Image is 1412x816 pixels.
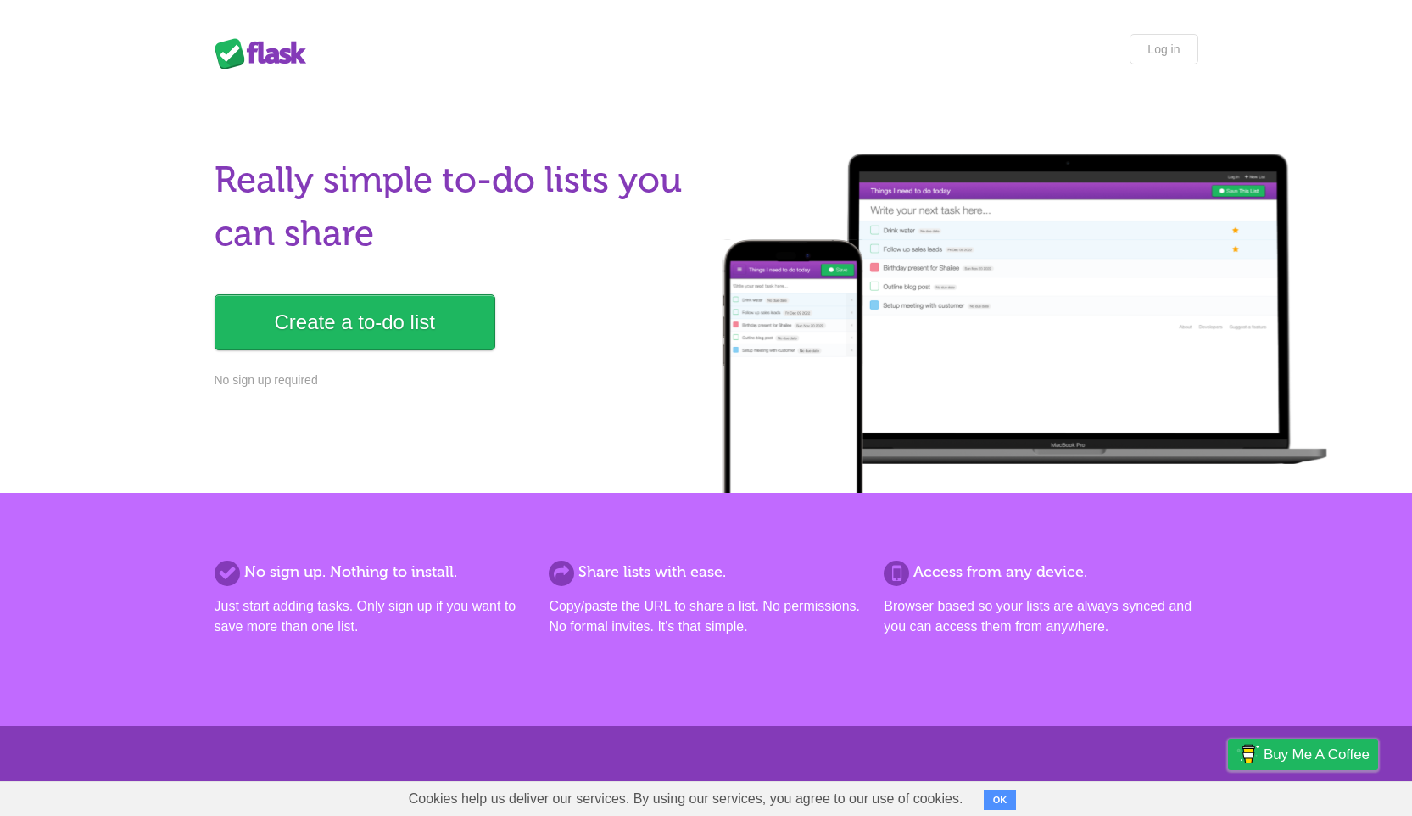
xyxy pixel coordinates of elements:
div: Flask Lists [215,38,316,69]
p: Just start adding tasks. Only sign up if you want to save more than one list. [215,596,528,637]
p: No sign up required [215,372,696,389]
span: Cookies help us deliver our services. By using our services, you agree to our use of cookies. [392,782,980,816]
p: Browser based so your lists are always synced and you can access them from anywhere. [884,596,1197,637]
a: Log in [1130,34,1197,64]
button: OK [984,790,1017,810]
a: Buy me a coffee [1228,739,1378,770]
span: Buy me a coffee [1264,740,1370,769]
h2: Access from any device. [884,561,1197,584]
img: Buy me a coffee [1236,740,1259,768]
p: Copy/paste the URL to share a list. No permissions. No formal invites. It's that simple. [549,596,862,637]
h2: Share lists with ease. [549,561,862,584]
h2: No sign up. Nothing to install. [215,561,528,584]
a: Create a to-do list [215,294,495,350]
h1: Really simple to-do lists you can share [215,154,696,260]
